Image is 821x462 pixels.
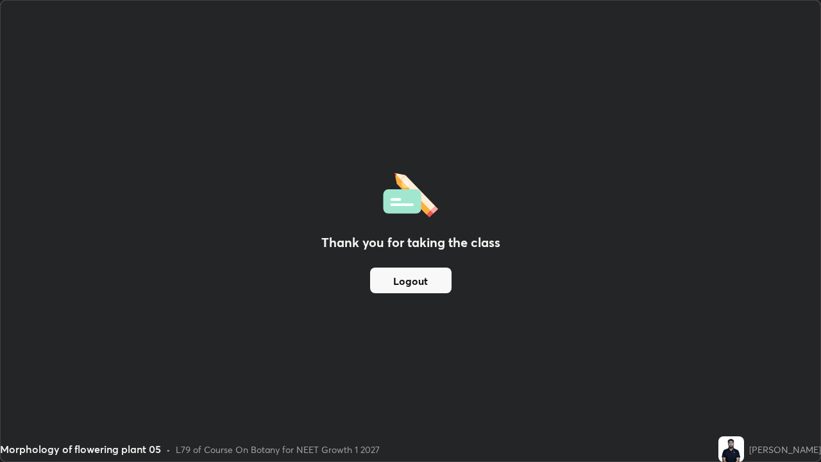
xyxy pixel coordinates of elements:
div: • [166,443,171,456]
div: L79 of Course On Botany for NEET Growth 1 2027 [176,443,380,456]
img: offlineFeedback.1438e8b3.svg [383,169,438,218]
h2: Thank you for taking the class [321,233,500,252]
div: [PERSON_NAME] [749,443,821,456]
button: Logout [370,268,452,293]
img: 030e5b4cae10478b83d40f320708acab.jpg [718,436,744,462]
